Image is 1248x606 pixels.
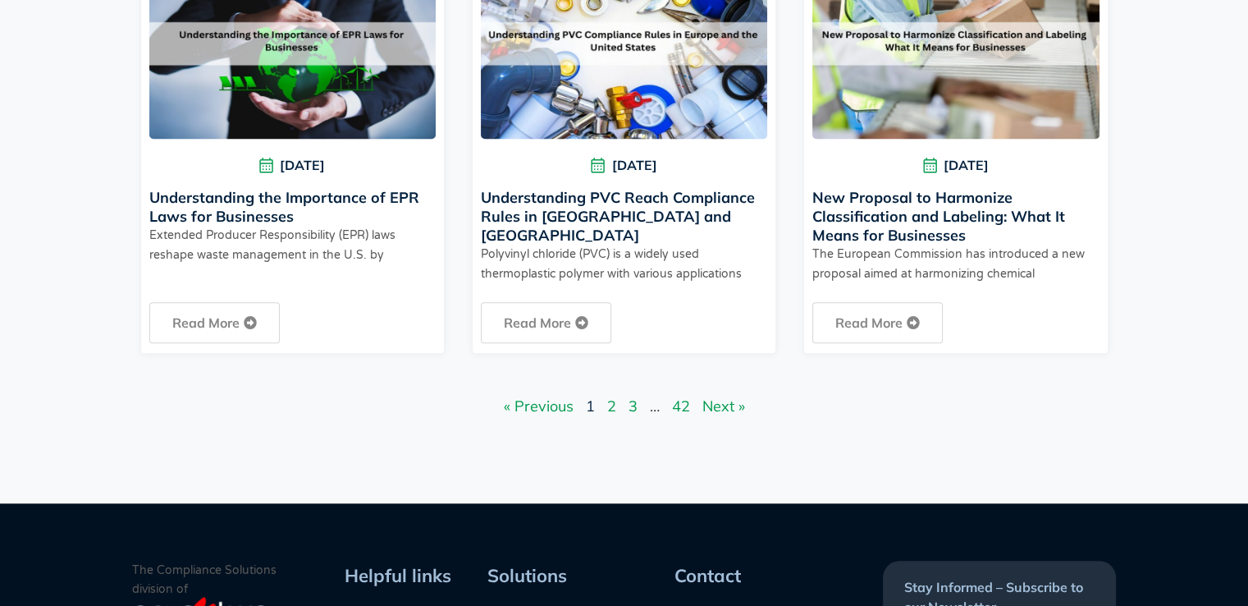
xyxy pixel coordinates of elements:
[487,564,567,587] span: Solutions
[672,397,690,415] a: 42
[481,155,767,176] span: [DATE]
[812,188,1065,245] a: New Proposal to Harmonize Classification and Labeling: What It Means for Businesses
[812,155,1099,176] span: [DATE]
[149,226,436,265] p: Extended Producer Responsibility (EPR) laws reshape waste management in the U.S. by
[674,564,741,587] span: Contact
[586,397,595,415] span: 1
[149,188,419,226] a: Understanding the Importance of EPR Laws for Businesses
[812,302,943,343] a: Read more about New Proposal to Harmonize Classification and Labeling: What It Means for Businesses
[132,561,339,599] p: The Compliance Solutions division of
[481,302,611,343] a: Read more about Understanding PVC Reach Compliance Rules in Europe and the United States
[140,395,1109,417] nav: Pagination
[481,245,767,284] p: Polyvinyl chloride (PVC) is a widely used thermoplastic polymer with various applications
[345,564,451,587] span: Helpful links
[650,397,660,415] span: …
[702,397,745,415] a: Next »
[481,188,755,245] a: Understanding PVC Reach Compliance Rules in [GEOGRAPHIC_DATA] and [GEOGRAPHIC_DATA]
[504,397,574,415] span: « Previous
[607,397,616,415] a: 2
[629,397,638,415] a: 3
[149,155,436,176] span: [DATE]
[812,245,1099,284] p: The European Commission has introduced a new proposal aimed at harmonizing chemical
[149,302,280,343] a: Read more about Understanding the Importance of EPR Laws for Businesses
